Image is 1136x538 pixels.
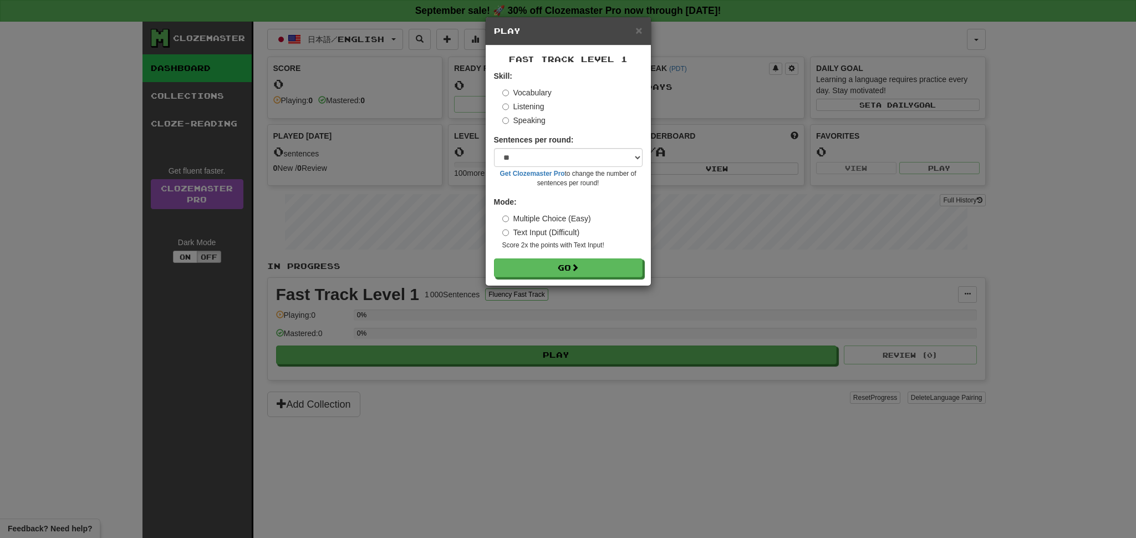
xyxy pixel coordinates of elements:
[502,227,580,238] label: Text Input (Difficult)
[635,24,642,37] span: ×
[502,117,510,124] input: Speaking
[502,215,510,222] input: Multiple Choice (Easy)
[502,89,510,97] input: Vocabulary
[502,103,510,110] input: Listening
[502,87,552,98] label: Vocabulary
[500,170,565,177] a: Get Clozemaster Pro
[494,258,643,277] button: Go
[502,241,643,250] small: Score 2x the points with Text Input !
[635,24,642,36] button: Close
[494,197,517,206] strong: Mode:
[494,72,512,80] strong: Skill:
[502,213,591,224] label: Multiple Choice (Easy)
[494,169,643,188] small: to change the number of sentences per round!
[502,101,544,112] label: Listening
[509,54,628,64] span: Fast Track Level 1
[502,229,510,236] input: Text Input (Difficult)
[494,134,574,145] label: Sentences per round:
[502,115,546,126] label: Speaking
[494,26,643,37] h5: Play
